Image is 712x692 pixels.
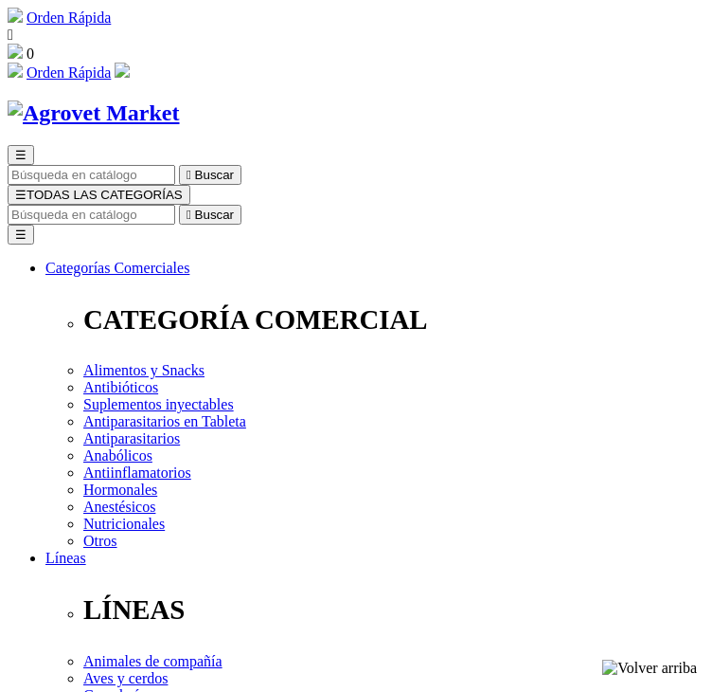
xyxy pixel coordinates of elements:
img: Volver arriba [602,660,697,677]
a: Anestésicos [83,499,155,515]
a: Aves y cerdos [83,670,168,686]
a: Otros [83,533,117,549]
a: Nutricionales [83,516,165,532]
a: Hormonales [83,482,157,498]
a: Líneas [45,550,86,566]
p: LÍNEAS [83,594,704,626]
a: Animales de compañía [83,653,222,669]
